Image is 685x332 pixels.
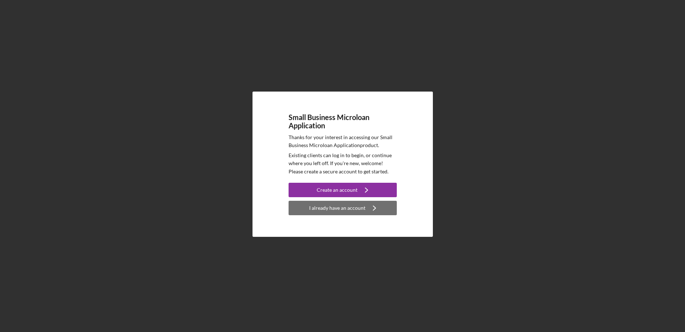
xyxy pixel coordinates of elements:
a: Create an account [289,183,397,199]
button: Create an account [289,183,397,197]
p: Thanks for your interest in accessing our Small Business Microloan Application product. [289,133,397,150]
div: Create an account [317,183,357,197]
button: I already have an account [289,201,397,215]
h4: Small Business Microloan Application [289,113,397,130]
p: Existing clients can log in to begin, or continue where you left off. If you're new, welcome! Ple... [289,151,397,176]
div: I already have an account [309,201,365,215]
